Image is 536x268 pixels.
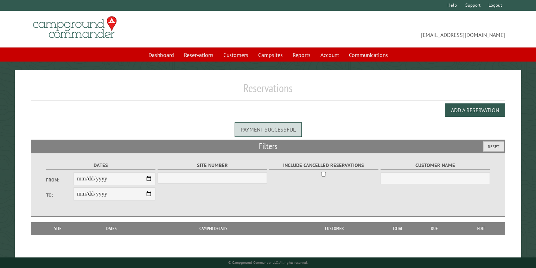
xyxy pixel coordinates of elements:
[142,222,285,235] th: Camper Details
[381,161,490,170] label: Customer Name
[345,48,392,62] a: Communications
[235,122,302,136] div: Payment successful
[316,48,343,62] a: Account
[31,81,505,101] h1: Reservations
[46,192,74,198] label: To:
[445,103,505,117] button: Add a Reservation
[46,177,74,183] label: From:
[81,222,142,235] th: Dates
[288,48,315,62] a: Reports
[483,141,504,152] button: Reset
[412,222,457,235] th: Due
[31,140,505,153] h2: Filters
[158,161,267,170] label: Site Number
[269,161,378,170] label: Include Cancelled Reservations
[46,161,155,170] label: Dates
[384,222,412,235] th: Total
[285,222,384,235] th: Customer
[180,48,218,62] a: Reservations
[254,48,287,62] a: Campsites
[144,48,178,62] a: Dashboard
[268,19,505,39] span: [EMAIL_ADDRESS][DOMAIN_NAME]
[228,260,308,265] small: © Campground Commander LLC. All rights reserved.
[31,14,119,41] img: Campground Commander
[34,222,81,235] th: Site
[219,48,253,62] a: Customers
[457,222,505,235] th: Edit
